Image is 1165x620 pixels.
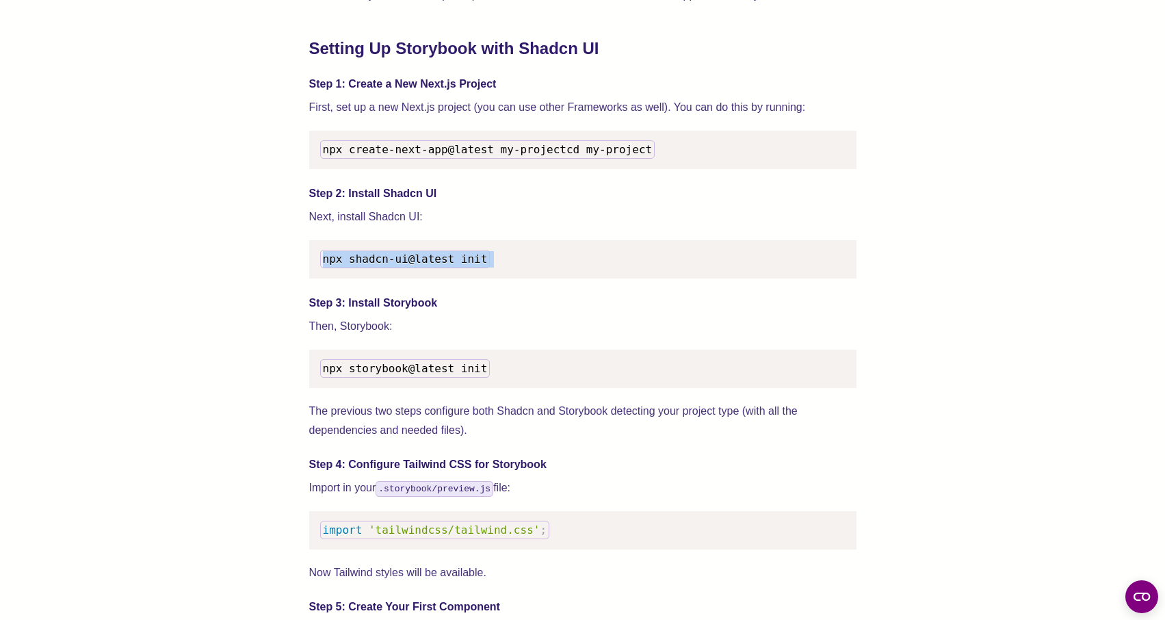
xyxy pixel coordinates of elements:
button: Open CMP widget [1125,580,1158,613]
p: Now Tailwind styles will be available. [309,563,856,582]
p: Next, install Shadcn UI: [309,207,856,227]
h4: Step 2: Install Shadcn UI [309,185,856,202]
h4: Step 1: Create a New Next.js Project [309,76,856,92]
span: 'tailwindcss/tailwind.css' [369,524,540,537]
p: Then, Storybook: [309,317,856,336]
h4: Step 3: Install Storybook [309,295,856,311]
h2: Setting Up Storybook with Shadcn UI [309,38,856,60]
code: cd my-project [320,140,655,159]
p: The previous two steps configure both Shadcn and Storybook detecting your project type (with all ... [309,402,856,440]
span: ; [540,524,547,537]
span: npx storybook@latest init [323,362,488,375]
span: npx create-next-app@latest my-project [323,143,566,156]
h4: Step 4: Configure Tailwind CSS for Storybook [309,456,856,473]
p: First, set up a new Next.js project (you can use other Frameworks as well). You can do this by ru... [309,98,856,117]
span: npx shadcn-ui@latest init [323,253,488,266]
span: import [323,524,363,537]
h4: Step 5: Create Your First Component [309,599,856,615]
code: .storybook/preview.js [376,481,493,497]
p: Import in your file: [309,478,856,498]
